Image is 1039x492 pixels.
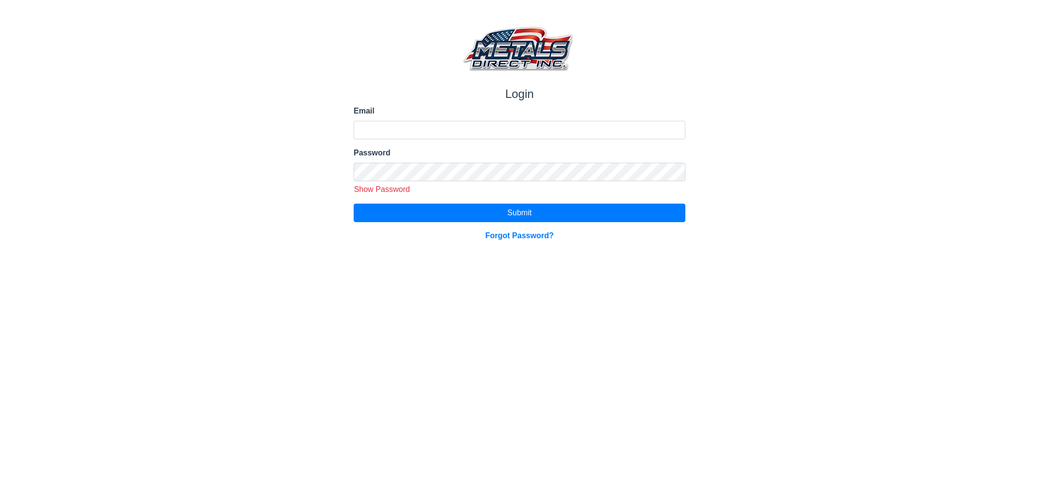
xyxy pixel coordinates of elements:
[354,147,685,159] label: Password
[354,204,685,222] button: Submit
[350,183,414,196] button: Show Password
[354,87,685,101] h1: Login
[508,208,532,217] span: Submit
[485,231,553,240] a: Forgot Password?
[354,105,685,117] label: Email
[354,185,410,193] span: Show Password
